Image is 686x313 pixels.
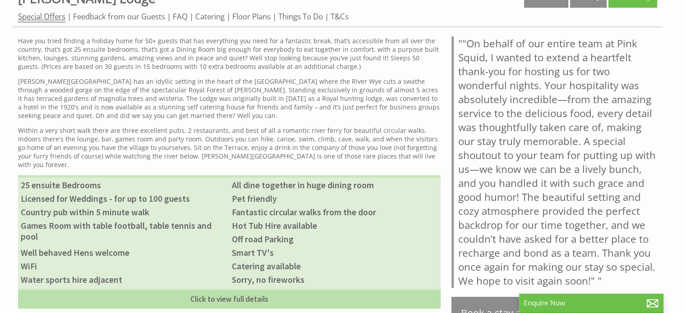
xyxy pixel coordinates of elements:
[232,11,271,22] a: Floor Plans
[73,11,165,22] a: Feedback from our Guests
[18,246,229,259] li: Well behaved Hens welcome
[229,232,440,246] li: Off road Parking
[229,273,440,286] li: Sorry, no fireworks
[173,11,188,22] a: FAQ
[229,178,440,192] li: All dine together in huge dining room
[18,289,441,308] a: Click to view full details
[451,36,657,288] blockquote: ""On behalf of our entire team at Pink Squid, I wanted to extend a heartfelt thank-you for hostin...
[18,219,229,243] li: Games Room with table football, table tennis and pool
[195,11,225,22] a: Catering
[18,259,229,273] li: WiFi
[18,126,441,169] p: Within a very short walk there are three excellent pubs, 2 restaurants, and best of all a romanti...
[331,11,349,22] a: T&Cs
[229,219,440,232] li: Hot Tub Hire available
[18,36,441,71] p: Have you tried finding a holiday home for 50+ guests that has everything you need for a fantastic...
[229,192,440,205] li: Pet friendly
[18,205,229,219] li: Country pub within 5 minute walk
[524,298,659,308] p: Enquire Now
[18,178,229,192] li: 25 ensuite Bedrooms
[18,273,229,286] li: Water sports hire adjacent
[229,246,440,259] li: Smart TV's
[229,259,440,273] li: Catering available
[229,205,440,219] li: Fantastic circular walks from the door
[278,11,323,22] a: Things To Do
[18,192,229,205] li: Licensed for Weddings - for up to 100 guests
[18,77,441,120] p: [PERSON_NAME][GEOGRAPHIC_DATA] has an idyllic setting in the heart of the [GEOGRAPHIC_DATA] where...
[18,11,65,23] a: Special Offers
